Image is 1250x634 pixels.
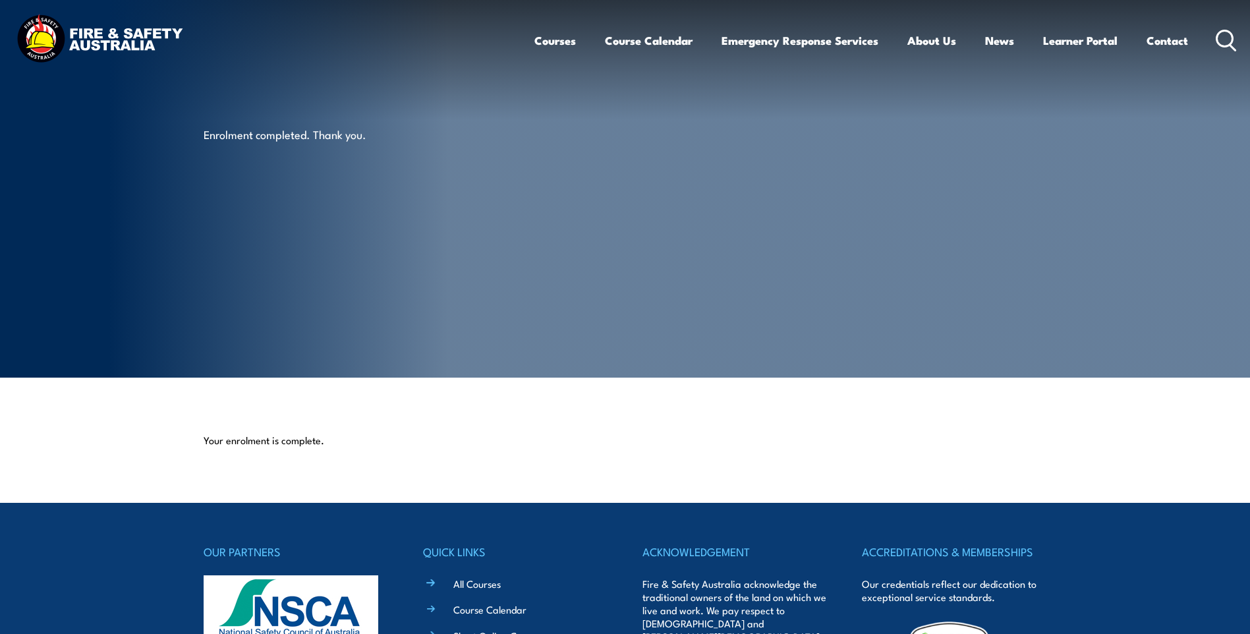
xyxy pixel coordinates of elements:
a: Courses [534,23,576,58]
h4: QUICK LINKS [423,542,608,561]
h4: ACKNOWLEDGEMENT [642,542,827,561]
a: Learner Portal [1043,23,1118,58]
a: Course Calendar [453,602,526,616]
a: Emergency Response Services [722,23,878,58]
a: Course Calendar [605,23,693,58]
a: News [985,23,1014,58]
a: Contact [1147,23,1188,58]
h4: OUR PARTNERS [204,542,388,561]
p: Our credentials reflect our dedication to exceptional service standards. [862,577,1046,604]
a: About Us [907,23,956,58]
a: All Courses [453,577,501,591]
h4: ACCREDITATIONS & MEMBERSHIPS [862,542,1046,561]
p: Enrolment completed. Thank you. [204,127,444,142]
p: Your enrolment is complete. [204,434,1047,447]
